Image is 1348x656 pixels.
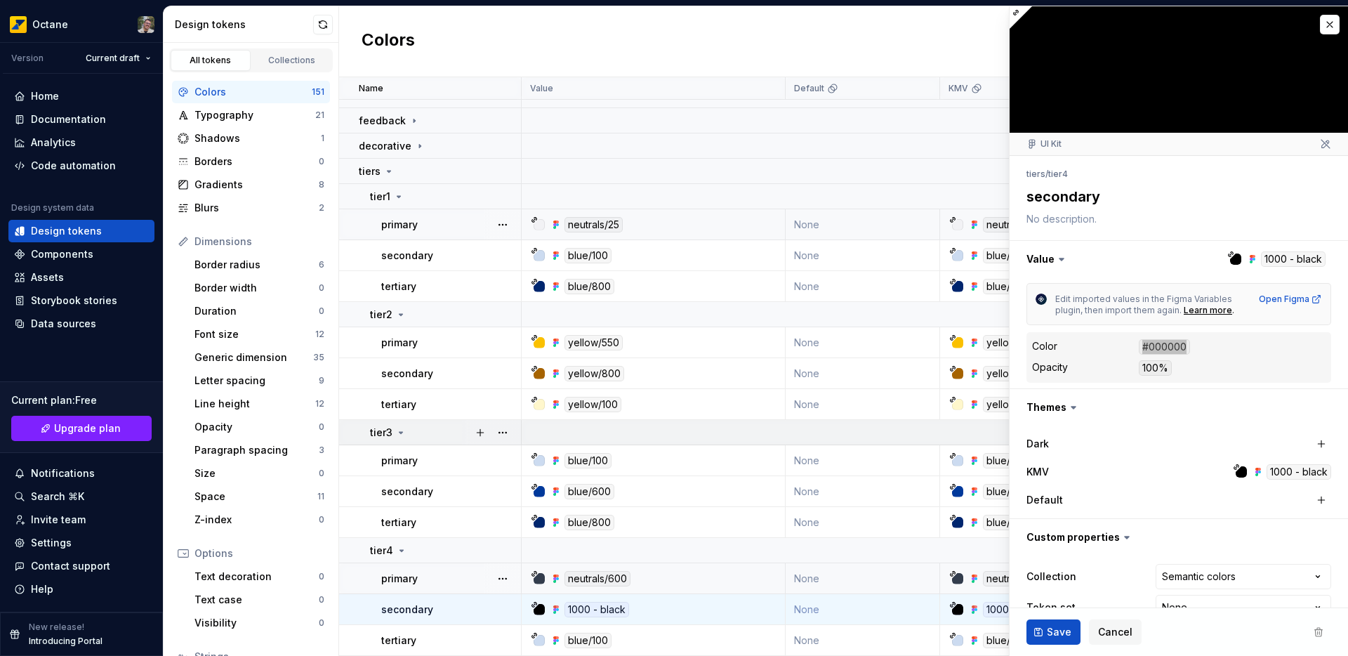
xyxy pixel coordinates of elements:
[983,571,1049,586] div: neutrals/600
[79,48,157,68] button: Current draft
[564,335,623,350] div: yellow/550
[8,485,154,508] button: Search ⌘K
[983,217,1041,232] div: neutrals/25
[194,350,313,365] div: Generic dimension
[983,484,1033,499] div: blue/600
[1026,138,1062,150] div: UI Kit
[194,258,319,272] div: Border radius
[194,420,319,434] div: Opacity
[32,18,68,32] div: Octane
[319,179,324,190] div: 8
[1032,339,1057,353] div: Color
[786,240,940,271] td: None
[172,104,330,126] a: Typography21
[786,563,940,594] td: None
[381,603,433,617] p: secondary
[315,398,324,409] div: 12
[1026,437,1049,451] label: Dark
[194,397,315,411] div: Line height
[31,317,96,331] div: Data sources
[564,217,623,232] div: neutrals/25
[1026,493,1063,507] label: Default
[189,565,330,588] a: Text decoration0
[138,16,154,33] img: Tiago
[189,254,330,276] a: Border radius6
[1048,169,1068,179] li: tier4
[319,259,324,270] div: 6
[194,570,319,584] div: Text decoration
[194,374,319,388] div: Letter spacing
[31,536,72,550] div: Settings
[31,466,95,480] div: Notifications
[194,616,319,630] div: Visibility
[11,416,152,441] a: Upgrade plan
[359,164,381,178] p: tiers
[1047,625,1071,639] span: Save
[1032,360,1068,374] div: Opacity
[194,327,315,341] div: Font size
[172,127,330,150] a: Shadows1
[8,243,154,265] a: Components
[8,313,154,335] a: Data sources
[194,281,319,295] div: Border width
[189,485,330,508] a: Space11
[8,85,154,107] a: Home
[8,108,154,131] a: Documentation
[359,83,383,94] p: Name
[319,468,324,479] div: 0
[370,426,392,440] p: tier3
[194,593,319,607] div: Text case
[175,18,313,32] div: Design tokens
[564,248,612,263] div: blue/100
[8,578,154,601] button: Help
[86,53,140,64] span: Current draft
[31,270,64,284] div: Assets
[194,466,319,480] div: Size
[1026,570,1076,584] label: Collection
[194,304,319,318] div: Duration
[194,443,319,457] div: Paragraph spacing
[189,277,330,299] a: Border width0
[11,393,152,407] div: Current plan : Free
[8,462,154,485] button: Notifications
[564,602,629,617] div: 1000 - black
[786,476,940,507] td: None
[189,393,330,415] a: Line height12
[1098,625,1132,639] span: Cancel
[189,509,330,531] a: Z-index0
[31,112,106,126] div: Documentation
[319,514,324,525] div: 0
[321,133,324,144] div: 1
[312,86,324,98] div: 151
[31,513,86,527] div: Invite team
[10,16,27,33] img: e8093afa-4b23-4413-bf51-00cde92dbd3f.png
[319,617,324,629] div: 0
[54,421,121,435] span: Upgrade plan
[381,485,433,499] p: secondary
[786,358,940,389] td: None
[381,454,418,468] p: primary
[31,559,110,573] div: Contact support
[1026,169,1045,179] li: tiers
[359,139,411,153] p: decorative
[1045,169,1048,179] li: /
[172,150,330,173] a: Borders0
[1184,305,1232,316] div: Learn more
[983,279,1033,294] div: blue/800
[189,369,330,392] a: Letter spacing9
[315,329,324,340] div: 12
[786,389,940,420] td: None
[381,398,416,412] p: tertiary
[8,155,154,177] a: Code automation
[194,131,321,145] div: Shadows
[381,572,418,586] p: primary
[1267,464,1331,480] div: 1000 - black
[794,83,824,94] p: Default
[172,197,330,219] a: Blurs2
[189,300,330,322] a: Duration0
[1259,294,1322,305] div: Open Figma
[1139,360,1172,376] div: 100%
[786,209,940,240] td: None
[189,589,330,611] a: Text case0
[319,282,324,294] div: 0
